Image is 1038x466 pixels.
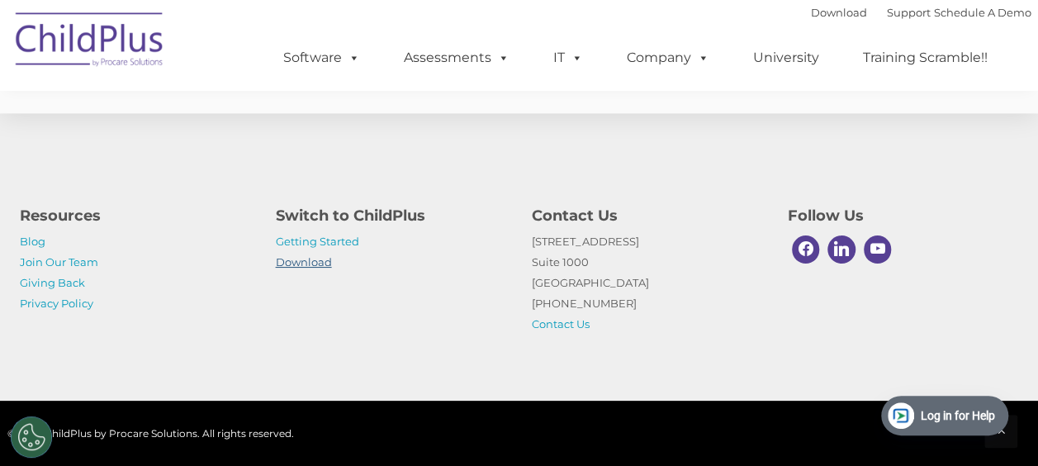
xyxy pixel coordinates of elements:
a: Company [610,41,726,74]
img: ChildPlus by Procare Solutions [7,1,173,83]
p: [STREET_ADDRESS] Suite 1000 [GEOGRAPHIC_DATA] [PHONE_NUMBER] [532,231,763,335]
a: Linkedin [823,231,860,268]
a: Assessments [387,41,526,74]
h4: Contact Us [532,204,763,227]
a: Blog [20,235,45,248]
font: | [811,6,1031,19]
a: Facebook [788,231,824,268]
a: Privacy Policy [20,297,93,310]
a: Join Our Team [20,255,98,269]
h4: Switch to ChildPlus [276,204,507,227]
a: Download [811,6,867,19]
a: Training Scramble!! [846,41,1004,74]
span: © 2025 ChildPlus by Procare Solutions. All rights reserved. [7,427,294,440]
a: Software [267,41,377,74]
a: Download [276,255,332,269]
a: Youtube [860,231,896,268]
a: Giving Back [20,276,85,289]
a: Support [887,6,931,19]
a: Getting Started [276,235,359,248]
a: IT [537,41,600,74]
a: University [737,41,836,74]
a: Contact Us [532,317,590,330]
h4: Resources [20,204,251,227]
button: Cookies Settings [11,416,52,458]
a: Schedule A Demo [934,6,1031,19]
h4: Follow Us [788,204,1019,227]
